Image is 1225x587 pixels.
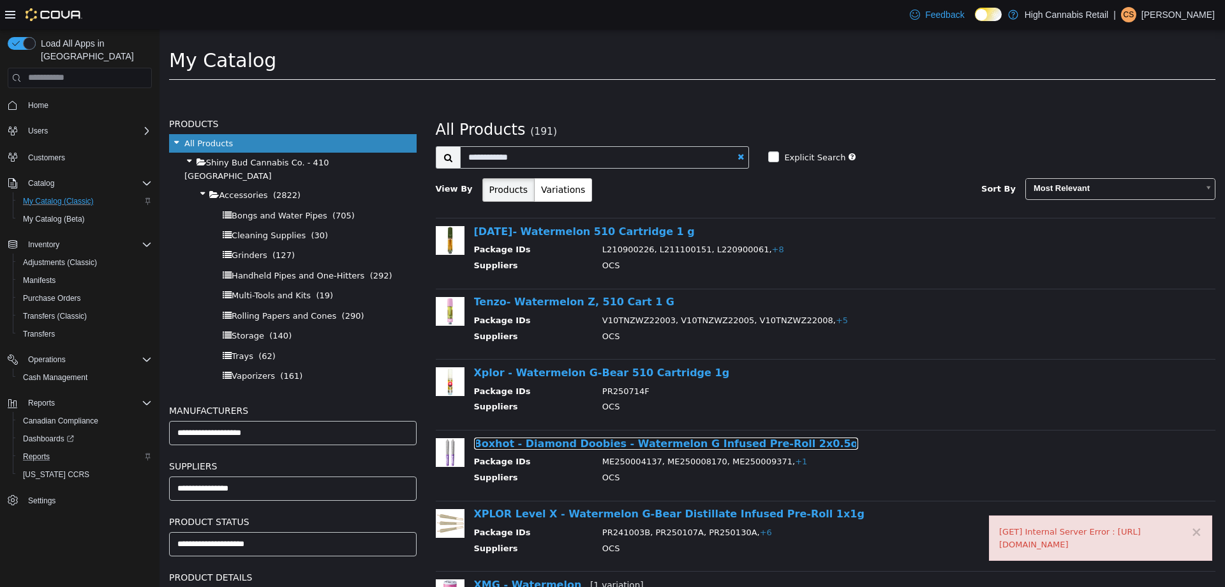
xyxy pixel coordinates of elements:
[13,466,157,484] button: [US_STATE] CCRS
[23,123,53,139] button: Users
[18,291,86,306] a: Purchase Orders
[23,493,61,508] a: Settings
[276,155,313,164] span: View By
[18,449,55,464] a: Reports
[23,416,98,426] span: Canadian Compliance
[99,322,116,332] span: (62)
[72,201,146,211] span: Cleaning Supplies
[866,149,1056,171] a: Most Relevant
[431,551,484,561] small: [1 variation]
[25,128,169,151] span: Shiny Bud Cannabis Co. - 410 [GEOGRAPHIC_DATA]
[23,452,50,462] span: Reports
[18,413,152,429] span: Canadian Compliance
[36,37,152,63] span: Load All Apps in [GEOGRAPHIC_DATA]
[28,126,48,136] span: Users
[23,257,97,268] span: Adjustments (Classic)
[315,301,433,317] th: Suppliers
[315,478,705,491] a: XPLOR Level X - Watermelon G-Bear Distillate Infused Pre-Roll 1x1g
[28,398,55,408] span: Reports
[23,372,87,383] span: Cash Management
[23,149,152,165] span: Customers
[433,513,1028,529] td: OCS
[1031,496,1043,510] button: ×
[59,161,108,171] span: Accessories
[10,485,257,500] h5: Product Status
[28,100,48,111] span: Home
[13,289,157,307] button: Purchase Orders
[18,291,152,306] span: Purchase Orders
[182,282,205,291] span: (290)
[114,161,141,171] span: (2822)
[18,431,152,446] span: Dashboards
[443,215,625,225] span: L210900226, L211100151, L220900061,
[433,230,1028,246] td: OCS
[1113,7,1116,22] p: |
[13,271,157,289] button: Manifests
[371,96,397,108] small: (191)
[433,356,1028,372] td: PR250714F
[433,371,1028,387] td: OCS
[23,352,152,367] span: Operations
[121,342,143,351] span: (161)
[18,273,152,288] span: Manifests
[866,149,1039,169] span: Most Relevant
[13,369,157,386] button: Cash Management
[433,442,1028,458] td: OCS
[433,301,1028,317] td: OCS
[23,123,152,139] span: Users
[23,469,89,480] span: [US_STATE] CCRS
[822,155,856,164] span: Sort By
[1121,7,1136,22] div: Carolyn Sherriffs
[23,97,152,113] span: Home
[3,96,157,114] button: Home
[315,549,484,561] a: XMG - Watermelon[1 variation]
[3,491,157,510] button: Settings
[23,237,152,252] span: Inventory
[3,174,157,192] button: Catalog
[315,337,570,349] a: Xplor - Watermelon G-Bear 510 Cartridge 1g
[152,201,169,211] span: (30)
[23,275,56,286] span: Manifests
[23,293,81,303] span: Purchase Orders
[375,149,433,172] button: Variations
[315,497,433,513] th: Package IDs
[315,426,433,442] th: Package IDs
[10,540,257,556] h5: Product Details
[13,307,157,325] button: Transfers (Classic)
[18,413,103,429] a: Canadian Compliance
[10,374,257,389] h5: Manufacturers
[10,20,117,42] span: My Catalog
[315,266,515,278] a: Tenzo- Watermelon Z, 510 Cart 1 G
[72,241,205,251] span: Handheld Pipes and One-Hitters
[113,221,135,231] span: (127)
[3,351,157,369] button: Operations
[621,122,686,135] label: Explicit Search
[635,427,648,437] span: +1
[13,430,157,448] a: Dashboards
[23,395,152,411] span: Reports
[23,434,74,444] span: Dashboards
[315,408,699,420] a: Boxhot - Diamond Doobies - Watermelon G Infused Pre-Roll 2x0.5g
[72,181,168,191] span: Bongs and Water Pipes
[23,98,54,113] a: Home
[28,178,54,188] span: Catalog
[905,2,969,27] a: Feedback
[315,442,433,458] th: Suppliers
[443,286,688,296] span: V10TNZWZ22003, V10TNZWZ22005, V10TNZWZ22008,
[676,286,688,296] span: +5
[18,326,152,342] span: Transfers
[18,467,152,482] span: Washington CCRS
[276,268,305,296] img: 150
[18,211,152,227] span: My Catalog (Beta)
[276,409,305,438] img: 150
[1124,7,1134,22] span: CS
[211,241,233,251] span: (292)
[10,87,257,102] h5: Products
[23,352,71,367] button: Operations
[315,513,433,529] th: Suppliers
[18,449,152,464] span: Reports
[25,109,73,119] span: All Products
[18,194,152,209] span: My Catalog (Classic)
[13,192,157,210] button: My Catalog (Classic)
[28,354,66,365] span: Operations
